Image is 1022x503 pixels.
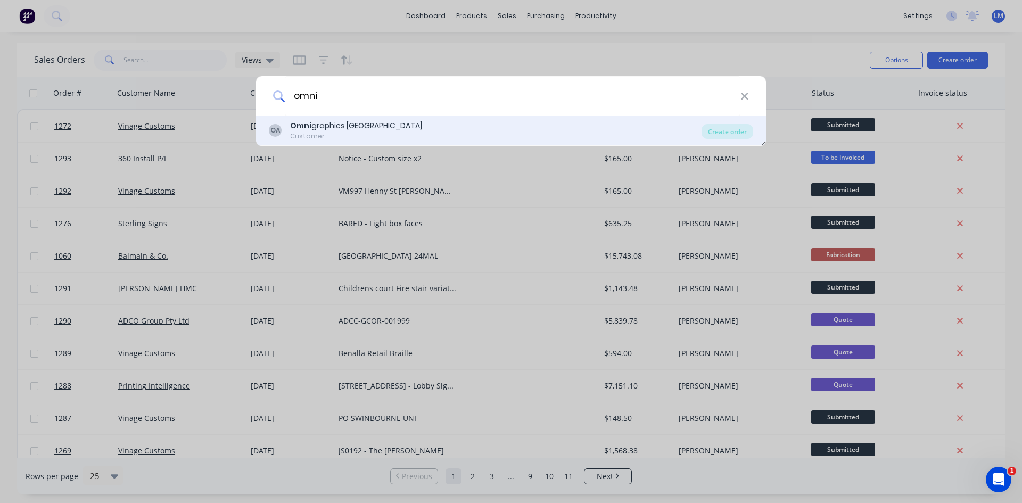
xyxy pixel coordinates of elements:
[702,124,753,139] div: Create order
[285,76,740,116] input: Enter a customer name to create a new order...
[986,467,1011,492] iframe: Intercom live chat
[290,131,422,141] div: Customer
[290,120,311,131] b: Omni
[290,120,422,131] div: graphics [GEOGRAPHIC_DATA]
[269,124,282,137] div: OA
[1008,467,1016,475] span: 1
